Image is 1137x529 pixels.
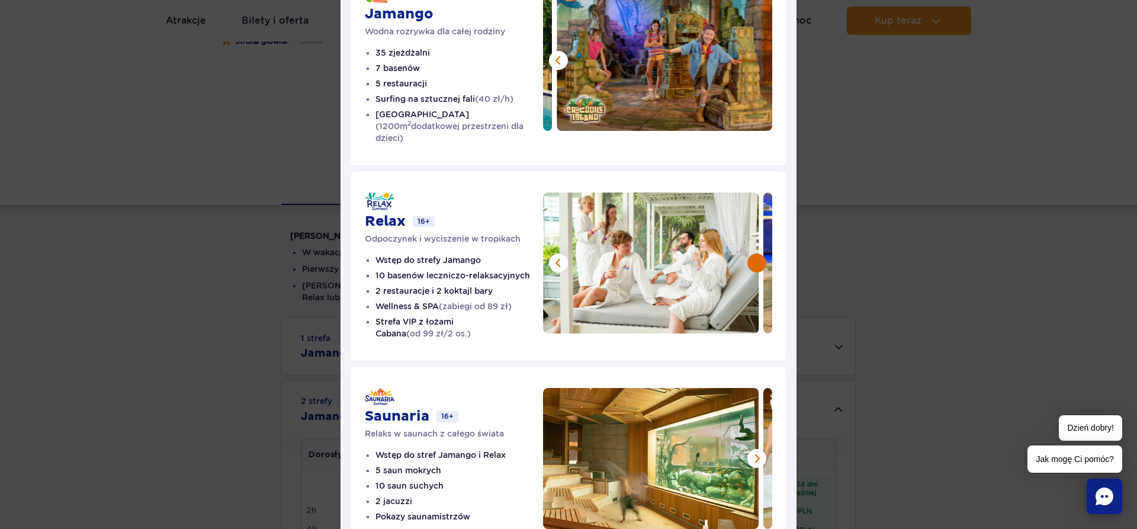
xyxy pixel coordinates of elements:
[543,388,759,529] img: Pokaz saunamistrza z akwarium w tle
[365,5,543,23] h3: Jamango
[365,408,429,425] h3: Saunaria
[1059,415,1122,441] span: Dzień dobry!
[375,108,543,144] li: [GEOGRAPHIC_DATA]
[365,25,543,37] p: Wodna rozrywka dla całej rodziny
[375,495,543,507] li: 2 jacuzzi
[375,254,543,266] li: Wstęp do strefy Jamango
[475,94,513,104] span: (40 zł/h)
[375,78,543,89] li: 5 restauracji
[375,300,543,312] li: Wellness & SPA
[413,216,435,227] span: 16+
[375,62,543,74] li: 7 basenów
[375,285,543,297] li: 2 restauracje i 2 koktajl bary
[365,193,394,210] img: Relax - Suntago
[375,464,543,476] li: 5 saun mokrych
[375,93,543,105] li: Surfing na sztucznej fali
[375,480,543,492] li: 10 saun suchych
[375,121,523,143] span: (1200m dodatkowej przestrzeni dla dzieci)
[436,411,458,422] span: 16+
[365,428,543,440] p: Relaks w saunach z całego świata
[543,193,759,334] img: Grupa przyjaciół wznosząca toast na leżakach z baldachimem
[1027,445,1122,473] span: Jak mogę Ci pomóc?
[375,316,543,339] li: Strefa VIP z łożami Cabana
[407,120,411,127] sup: 2
[365,213,406,230] h3: Relax
[365,233,543,245] p: Odpoczynek i wyciszenie w tropikach
[439,302,512,311] span: (zabiegi od 89 zł)
[365,388,394,405] img: Saunaria - Suntago
[375,511,543,522] li: Pokazy saunamistrzów
[1087,479,1122,514] div: Chat
[375,47,543,59] li: 35 zjeżdżalni
[406,329,471,338] span: (od 99 zł/2 os.)
[375,270,543,281] li: 10 basenów leczniczo-relaksacyjnych
[375,449,543,461] li: Wstęp do stref Jamango i Relax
